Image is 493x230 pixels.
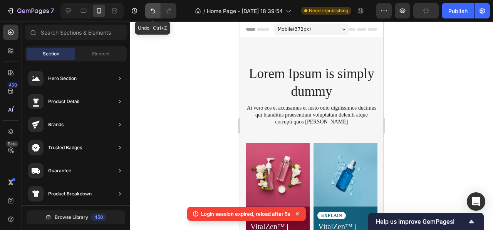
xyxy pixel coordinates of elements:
div: Open Intercom Messenger [467,192,485,211]
div: Publish [448,7,468,15]
span: / [203,7,205,15]
p: Login session expired, reload after 5s [201,210,290,218]
span: Home Page - [DATE] 18:39:54 [207,7,283,15]
span: Need republishing [309,7,348,14]
div: Beta [6,141,18,147]
div: Undo/Redo [145,3,176,18]
div: 450 [91,213,106,221]
div: Hero Section [48,75,77,82]
button: Publish [442,3,474,18]
div: Guarantee [48,167,71,175]
div: Product Breakdown [48,190,92,198]
div: 450 [7,82,18,88]
span: Help us improve GemPages! [376,218,467,225]
span: Element [92,50,110,57]
iframe: Design area [240,22,383,230]
div: Trusted Badges [48,144,82,152]
span: Browse Library [55,214,88,221]
button: Browse Library450 [27,210,125,224]
button: Show survey - Help us improve GemPages! [376,217,476,226]
div: Brands [48,121,64,128]
input: Search Sections & Elements [25,25,127,40]
span: Section [43,50,59,57]
div: Product Detail [48,98,79,105]
p: 7 [50,6,54,15]
button: 7 [3,3,57,18]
